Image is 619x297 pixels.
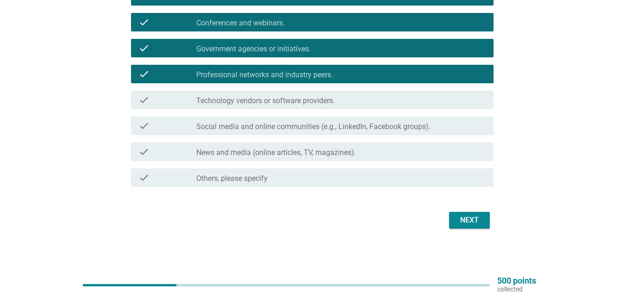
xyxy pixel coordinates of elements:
[449,212,490,229] button: Next
[196,19,285,28] label: Conferences and webinars.
[497,277,536,285] p: 500 points
[138,120,150,131] i: check
[196,148,356,157] label: News and media (online articles, TV, magazines).
[138,17,150,28] i: check
[196,122,431,131] label: Social media and online communities (e.g., LinkedIn, Facebook groups).
[138,43,150,54] i: check
[456,215,482,226] div: Next
[196,174,268,183] label: Others, please specify
[196,96,335,105] label: Technology vendors or software providers.
[138,172,150,183] i: check
[497,285,536,293] p: collected
[138,146,150,157] i: check
[196,70,333,80] label: Professional networks and industry peers.
[138,94,150,105] i: check
[196,44,311,54] label: Government agencies or initiatives.
[138,68,150,80] i: check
